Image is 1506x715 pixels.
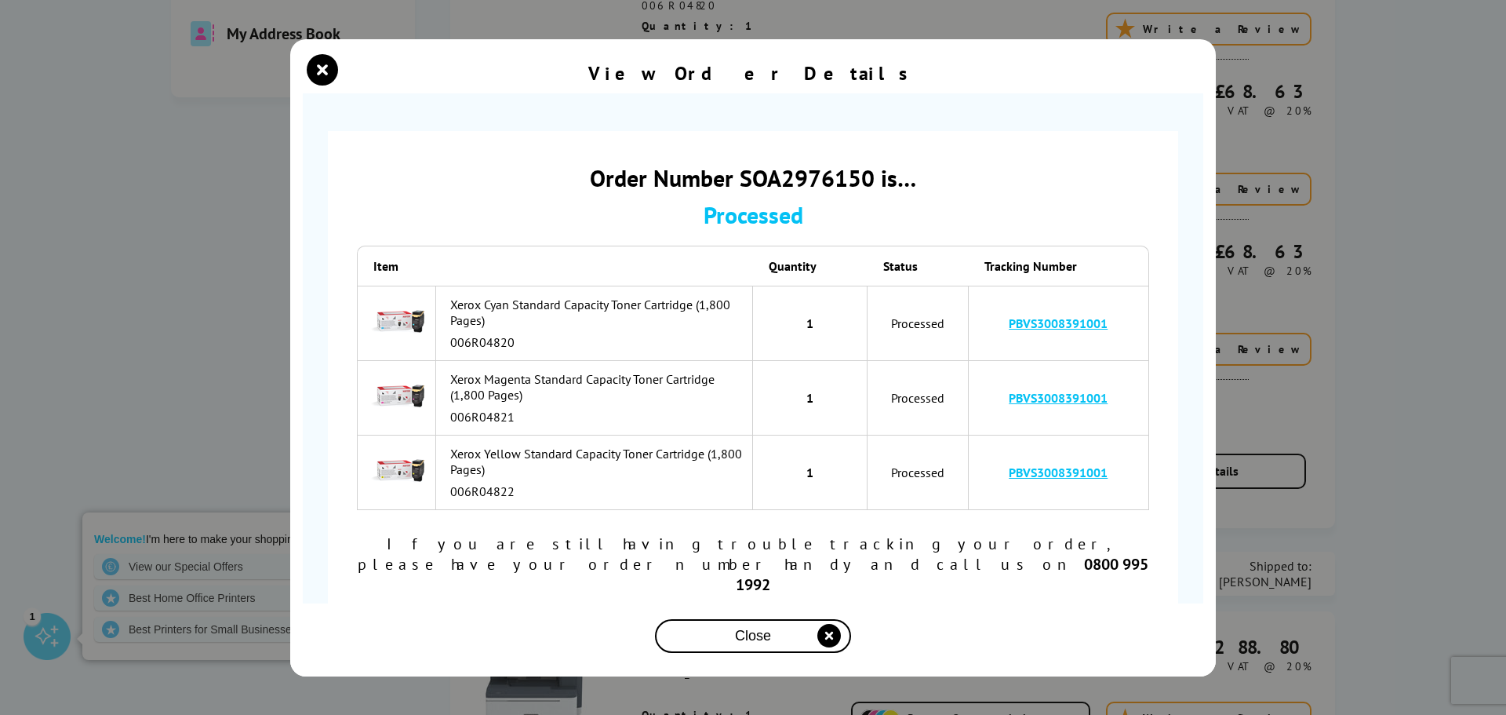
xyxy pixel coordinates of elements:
td: Processed [868,286,969,361]
td: Processed [868,436,969,510]
div: Xerox Yellow Standard Capacity Toner Cartridge (1,800 Pages) [450,446,744,477]
td: 1 [753,361,868,436]
div: Xerox Cyan Standard Capacity Toner Cartridge (1,800 Pages) [450,297,744,328]
img: Xerox Magenta Standard Capacity Toner Cartridge (1,800 Pages) [369,369,424,424]
div: View Order Details [588,61,918,86]
b: 0800 995 1992 [736,554,1148,595]
th: Status [868,246,969,286]
img: Xerox Yellow Standard Capacity Toner Cartridge (1,800 Pages) [369,443,424,498]
div: Xerox Magenta Standard Capacity Toner Cartridge (1,800 Pages) [450,371,744,403]
a: PBVS3008391001 [1009,316,1108,331]
img: Xerox Cyan Standard Capacity Toner Cartridge (1,800 Pages) [369,294,424,349]
div: Processed [357,199,1149,230]
td: 1 [753,436,868,510]
span: Close [735,628,771,644]
td: Processed [868,361,969,436]
div: 006R04821 [450,409,744,425]
div: 006R04820 [450,334,744,350]
a: PBVS3008391001 [1009,390,1108,406]
td: 1 [753,286,868,361]
a: PBVS3008391001 [1009,465,1108,480]
th: Quantity [753,246,868,286]
button: close modal [311,58,334,82]
th: Item [357,246,436,286]
div: 006R04822 [450,483,744,499]
th: Tracking Number [969,246,1149,286]
button: close modal [655,619,851,653]
div: If you are still having trouble tracking your order, please have your order number handy and call... [357,534,1149,595]
div: Order Number SOA2976150 is… [357,162,1149,193]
